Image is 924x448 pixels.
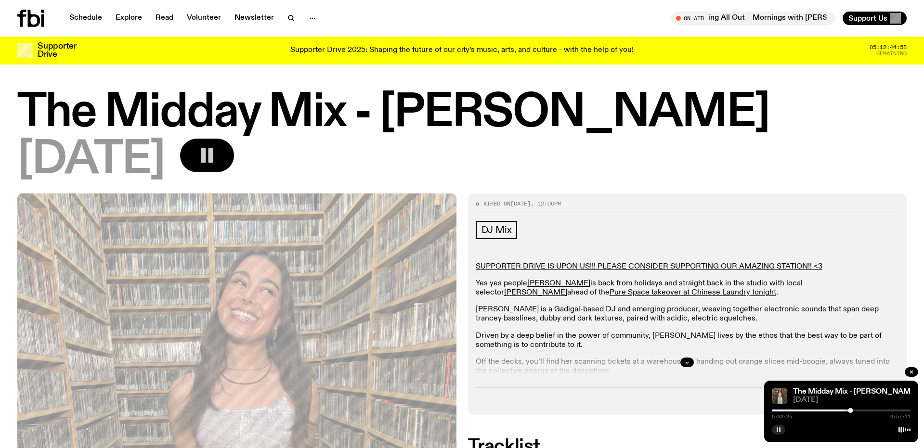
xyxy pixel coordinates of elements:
[229,12,280,25] a: Newsletter
[110,12,148,25] a: Explore
[793,397,911,404] span: [DATE]
[17,91,907,135] h1: The Midday Mix - [PERSON_NAME]
[890,414,911,419] span: 0:57:11
[843,12,907,25] button: Support Us
[64,12,108,25] a: Schedule
[476,221,518,239] a: DJ Mix
[531,200,561,207] span: , 12:00pm
[772,414,792,419] span: 0:32:25
[483,200,510,207] span: Aired on
[150,12,179,25] a: Read
[181,12,227,25] a: Volunteer
[476,305,899,323] p: [PERSON_NAME] is a Gadigal-based DJ and emerging producer, weaving together electronic sounds tha...
[17,139,165,182] span: [DATE]
[476,332,899,350] p: Driven by a deep belief in the power of community, [PERSON_NAME] lives by the ethos that the best...
[870,45,907,50] span: 05:12:44:58
[527,280,590,287] a: [PERSON_NAME]
[876,51,907,56] span: Remaining
[476,263,822,270] a: SUPPORTER DRIVE IS UPON US!!! PLEASE CONSIDER SUPPORTING OUR AMAZING STATION!! <3
[504,289,567,296] a: [PERSON_NAME]
[482,225,512,235] span: DJ Mix
[793,388,918,396] a: The Midday Mix - [PERSON_NAME]
[290,46,634,55] p: Supporter Drive 2025: Shaping the future of our city’s music, arts, and culture - with the help o...
[610,289,776,296] a: Pure Space takeover at Chinese Laundry tonight
[671,12,835,25] button: On AirMornings with [PERSON_NAME] / going All OutMornings with [PERSON_NAME] / going All Out
[510,200,531,207] span: [DATE]
[38,42,76,59] h3: Supporter Drive
[848,14,887,23] span: Support Us
[476,279,899,297] p: Yes yes people is back from holidays and straight back in the studio with local selector ahead of...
